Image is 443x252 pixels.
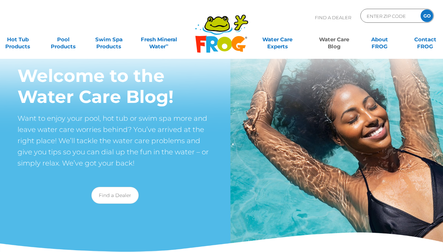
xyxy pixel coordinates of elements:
[91,33,126,47] a: Swim SpaProducts
[91,187,139,204] a: Find a Dealer
[166,42,168,47] sup: ∞
[362,33,397,47] a: AboutFROG
[366,11,413,21] input: Zip Code Form
[137,33,181,47] a: Fresh MineralWater∞
[18,113,213,169] p: Want to enjoy your pool, hot tub or swim spa more and leave water care worries behind? You’ve arr...
[421,9,433,22] input: GO
[317,33,352,47] a: Water CareBlog
[315,9,351,26] p: Find A Dealer
[46,33,81,47] a: PoolProducts
[249,33,306,47] a: Water CareExperts
[408,33,443,47] a: ContactFROG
